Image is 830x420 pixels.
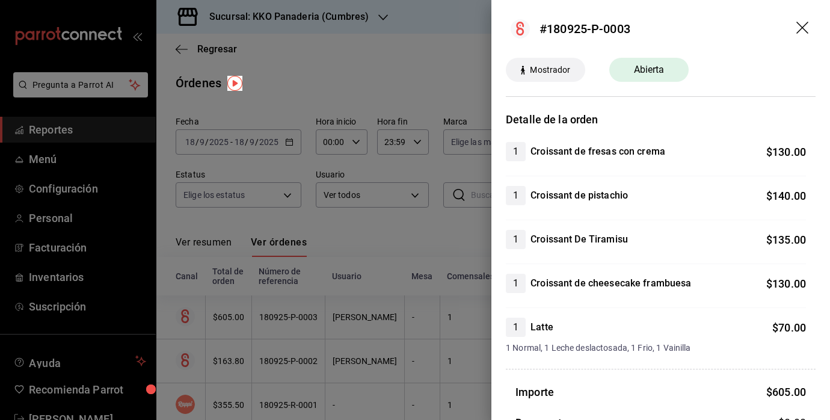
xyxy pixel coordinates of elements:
img: Tooltip marker [227,76,242,91]
span: 1 [506,188,526,203]
span: Mostrador [525,64,575,76]
button: drag [796,22,811,36]
span: $ 70.00 [772,321,806,334]
span: 1 [506,144,526,159]
div: #180925-P-0003 [539,20,630,38]
span: 1 Normal, 1 Leche deslactosada, 1 Frio, 1 Vainilla [506,342,806,354]
span: $ 605.00 [766,386,806,398]
h4: Latte [530,320,553,335]
span: $ 135.00 [766,233,806,246]
h4: Croissant de cheesecake frambuesa [530,276,691,291]
span: 1 [506,320,526,335]
span: $ 140.00 [766,190,806,202]
span: Abierta [627,63,672,77]
span: 1 [506,232,526,247]
h4: Croissant de fresas con crema [530,144,665,159]
span: 1 [506,276,526,291]
span: $ 130.00 [766,146,806,158]
h4: Croissant De Tiramisu [530,232,628,247]
h4: Croissant de pistachio [530,188,628,203]
span: $ 130.00 [766,277,806,290]
h3: Importe [515,384,554,400]
h3: Detalle de la orden [506,111,816,128]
